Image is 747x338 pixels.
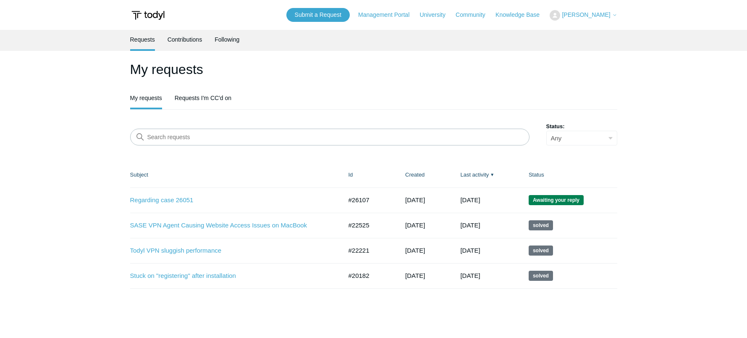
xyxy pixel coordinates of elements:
label: Status: [546,122,617,131]
time: 07/10/2025, 15:00 [405,196,425,203]
a: University [419,11,453,19]
span: ▼ [490,172,494,178]
time: 08/16/2025, 11:02 [460,196,480,203]
span: [PERSON_NAME] [562,11,610,18]
th: Id [340,162,397,187]
a: Submit a Request [286,8,350,22]
a: Last activity▼ [460,172,489,178]
th: Subject [130,162,340,187]
img: Todyl Support Center Help Center home page [130,8,166,23]
time: 10/21/2024, 16:02 [460,272,480,279]
a: Contributions [168,30,202,49]
a: Created [405,172,425,178]
a: Requests I'm CC'd on [175,88,231,108]
time: 09/16/2024, 15:32 [405,272,425,279]
a: Regarding case 26051 [130,195,330,205]
a: Knowledge Base [495,11,548,19]
a: Stuck on "registering" after installation [130,271,330,281]
a: Following [215,30,239,49]
td: #22525 [340,213,397,238]
a: My requests [130,88,162,108]
a: SASE VPN Agent Causing Website Access Issues on MacBook [130,221,330,230]
input: Search requests [130,129,529,145]
span: This request has been solved [529,246,553,256]
td: #20182 [340,263,397,288]
time: 03/02/2025, 15:02 [460,222,480,229]
th: Status [520,162,617,187]
span: This request has been solved [529,220,553,230]
a: Todyl VPN sluggish performance [130,246,330,256]
span: We are waiting for you to respond [529,195,584,205]
a: Community [456,11,494,19]
time: 02/05/2025, 09:03 [460,247,480,254]
a: Management Portal [358,11,418,19]
td: #22221 [340,238,397,263]
time: 01/06/2025, 15:24 [405,247,425,254]
span: This request has been solved [529,271,553,281]
a: Requests [130,30,155,49]
button: [PERSON_NAME] [550,10,617,21]
h1: My requests [130,59,617,79]
time: 01/21/2025, 16:06 [405,222,425,229]
td: #26107 [340,187,397,213]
